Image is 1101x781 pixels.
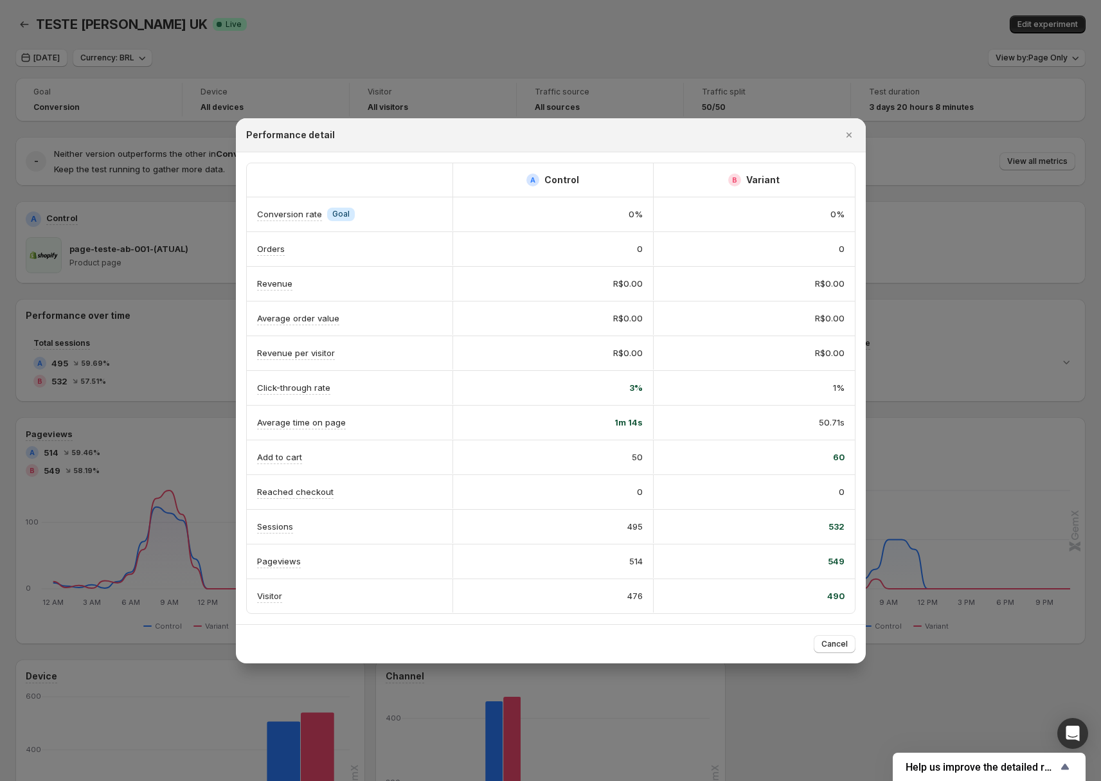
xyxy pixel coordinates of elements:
[637,485,643,498] span: 0
[819,416,845,429] span: 50.71s
[629,555,643,568] span: 514
[906,761,1057,773] span: Help us improve the detailed report for A/B campaigns
[629,381,643,394] span: 3%
[614,416,643,429] span: 1m 14s
[257,277,292,290] p: Revenue
[637,242,643,255] span: 0
[246,129,335,141] h2: Performance detail
[833,381,845,394] span: 1%
[257,520,293,533] p: Sessions
[1057,718,1088,749] div: Open Intercom Messenger
[613,346,643,359] span: R$0.00
[257,416,346,429] p: Average time on page
[746,174,780,186] h2: Variant
[839,242,845,255] span: 0
[257,346,335,359] p: Revenue per visitor
[257,381,330,394] p: Click-through rate
[732,176,737,184] h2: B
[629,208,643,220] span: 0%
[613,277,643,290] span: R$0.00
[821,639,848,649] span: Cancel
[257,242,285,255] p: Orders
[828,520,845,533] span: 532
[257,312,339,325] p: Average order value
[833,451,845,463] span: 60
[627,520,643,533] span: 495
[828,555,845,568] span: 549
[627,589,643,602] span: 476
[906,759,1073,775] button: Show survey - Help us improve the detailed report for A/B campaigns
[815,312,845,325] span: R$0.00
[827,589,845,602] span: 490
[830,208,845,220] span: 0%
[814,635,855,653] button: Cancel
[544,174,579,186] h2: Control
[632,451,643,463] span: 50
[257,555,301,568] p: Pageviews
[530,176,535,184] h2: A
[839,485,845,498] span: 0
[840,126,858,144] button: Close
[613,312,643,325] span: R$0.00
[257,208,322,220] p: Conversion rate
[815,277,845,290] span: R$0.00
[332,209,350,219] span: Goal
[815,346,845,359] span: R$0.00
[257,451,302,463] p: Add to cart
[257,485,334,498] p: Reached checkout
[257,589,282,602] p: Visitor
